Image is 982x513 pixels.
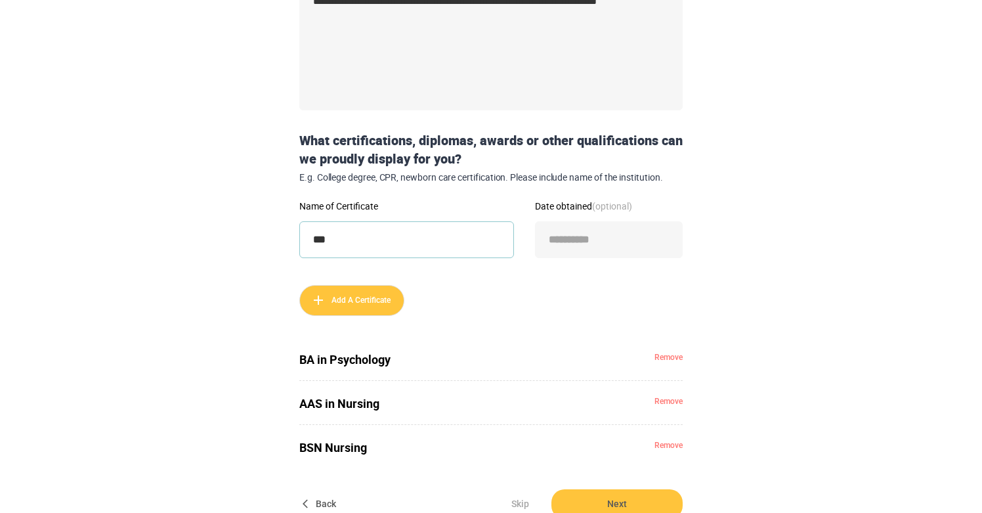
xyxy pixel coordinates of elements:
[294,131,688,183] div: What certifications, diplomas, awards or other qualifications can we proudly display for you?
[654,441,683,449] button: Remove
[300,286,404,315] span: Add A Certificate
[299,351,604,368] span: BA in Psychology
[654,397,683,405] button: Remove
[535,200,632,212] span: Date obtained
[299,285,404,316] button: Add A Certificate
[299,395,604,412] span: AAS in Nursing
[299,439,604,456] span: BSN Nursing
[299,202,514,211] label: Name of Certificate
[592,200,632,212] strong: (optional)
[654,353,683,361] button: Remove
[299,172,683,183] span: E.g. College degree, CPR, newborn care certification. Please include name of the institution.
